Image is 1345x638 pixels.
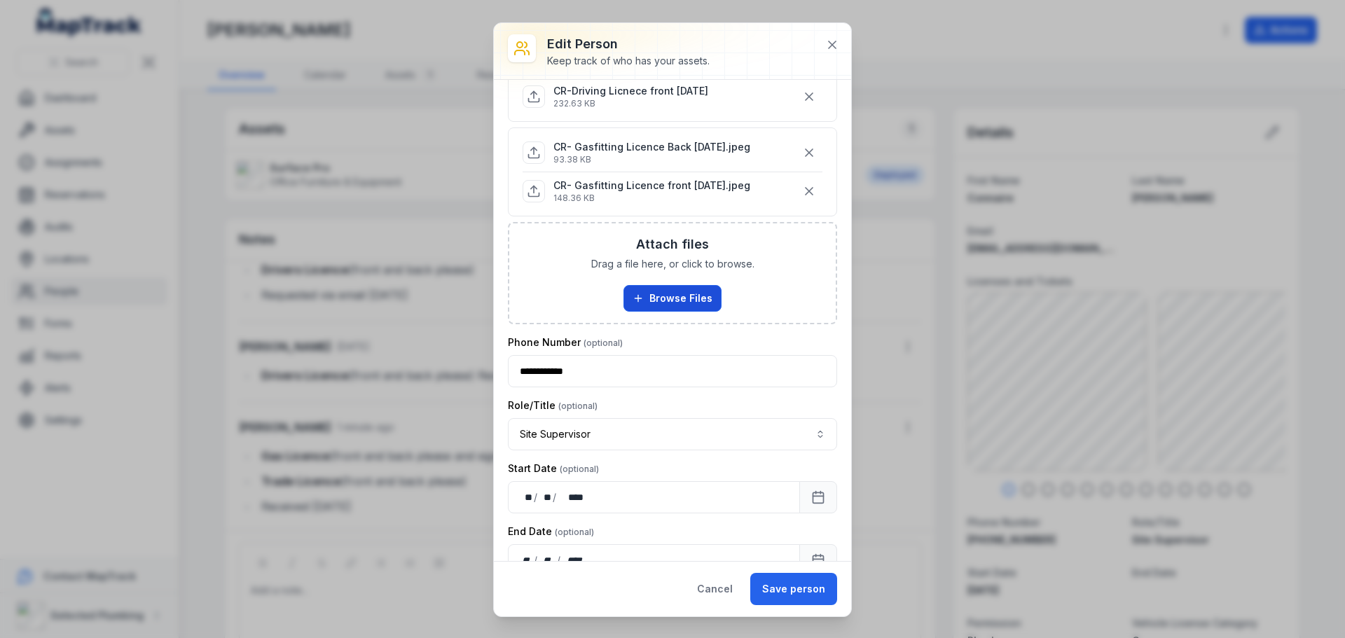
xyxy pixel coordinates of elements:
[539,490,553,504] div: month,
[799,544,837,576] button: Calendar
[558,490,584,504] div: year,
[553,140,750,154] p: CR- Gasfitting Licence Back [DATE].jpeg
[508,398,598,412] label: Role/Title
[553,98,708,109] p: 232.63 KB
[750,573,837,605] button: Save person
[553,154,750,165] p: 93.38 KB
[534,553,539,567] div: /
[557,553,562,567] div: /
[539,553,558,567] div: month,
[553,179,750,193] p: CR- Gasfitting Licence front [DATE].jpeg
[520,490,534,504] div: day,
[520,553,534,567] div: day,
[799,481,837,513] button: Calendar
[685,573,745,605] button: Cancel
[508,525,594,539] label: End Date
[553,84,708,98] p: CR-Driving Licnece front [DATE]
[591,257,754,271] span: Drag a file here, or click to browse.
[553,490,558,504] div: /
[508,335,623,349] label: Phone Number
[508,418,837,450] button: Site Supervisor
[623,285,722,312] button: Browse Files
[547,34,710,54] h3: Edit person
[562,553,588,567] div: year,
[636,235,709,254] h3: Attach files
[508,462,599,476] label: Start Date
[534,490,539,504] div: /
[547,54,710,68] div: Keep track of who has your assets.
[553,193,750,204] p: 148.36 KB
